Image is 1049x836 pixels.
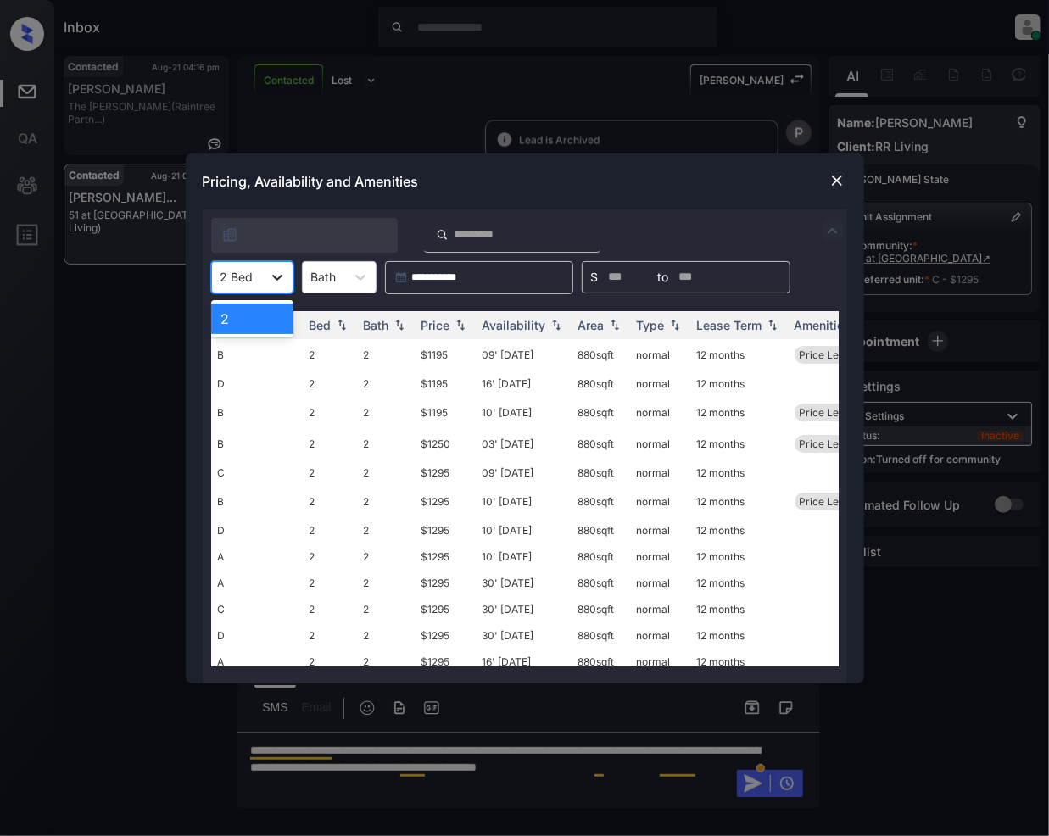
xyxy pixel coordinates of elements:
td: normal [630,371,690,397]
div: Bath [364,318,389,332]
td: $1295 [415,596,476,622]
td: 10' [DATE] [476,486,572,517]
td: 30' [DATE] [476,596,572,622]
td: normal [630,649,690,675]
td: D [211,371,303,397]
img: icon-zuma [436,227,449,242]
td: 880 sqft [572,460,630,486]
td: B [211,339,303,371]
td: 2 [357,517,415,543]
td: 09' [DATE] [476,460,572,486]
td: 2 [303,339,357,371]
td: 2 [357,486,415,517]
td: normal [630,622,690,649]
td: 09' [DATE] [476,339,572,371]
td: 880 sqft [572,649,630,675]
td: $1295 [415,517,476,543]
td: $1295 [415,543,476,570]
img: sorting [548,319,565,331]
td: A [211,649,303,675]
td: D [211,517,303,543]
td: 2 [357,460,415,486]
td: normal [630,428,690,460]
td: 2 [303,371,357,397]
td: 2 [303,543,357,570]
img: icon-zuma [221,226,238,243]
td: 12 months [690,596,788,622]
td: normal [630,397,690,428]
td: B [211,397,303,428]
td: 12 months [690,339,788,371]
td: 12 months [690,570,788,596]
td: 10' [DATE] [476,397,572,428]
td: 880 sqft [572,339,630,371]
td: 2 [357,339,415,371]
td: A [211,570,303,596]
div: Bed [310,318,332,332]
span: to [658,268,669,287]
img: sorting [606,319,623,331]
td: 880 sqft [572,428,630,460]
td: $1295 [415,460,476,486]
img: sorting [333,319,350,331]
td: B [211,486,303,517]
td: $1295 [415,570,476,596]
td: $1195 [415,397,476,428]
div: Amenities [795,318,851,332]
td: C [211,460,303,486]
td: 2 [357,570,415,596]
img: sorting [391,319,408,331]
td: B [211,428,303,460]
td: normal [630,570,690,596]
td: 2 [303,570,357,596]
td: normal [630,460,690,486]
td: 880 sqft [572,371,630,397]
td: $1250 [415,428,476,460]
td: normal [630,339,690,371]
td: 880 sqft [572,622,630,649]
img: sorting [667,319,684,331]
td: 2 [357,428,415,460]
td: 2 [303,428,357,460]
img: close [829,172,845,189]
td: 2 [357,596,415,622]
td: 12 months [690,397,788,428]
td: D [211,622,303,649]
td: 880 sqft [572,543,630,570]
td: 2 [303,622,357,649]
td: 2 [303,397,357,428]
td: 2 [357,397,415,428]
td: 12 months [690,543,788,570]
td: 12 months [690,517,788,543]
td: 2 [357,543,415,570]
td: $1195 [415,371,476,397]
td: 30' [DATE] [476,570,572,596]
td: $1295 [415,622,476,649]
span: Price Leader [800,406,862,419]
td: 12 months [690,371,788,397]
td: 12 months [690,622,788,649]
td: 12 months [690,428,788,460]
span: $ [591,268,599,287]
img: icon-zuma [823,220,843,241]
td: 2 [357,371,415,397]
td: 10' [DATE] [476,543,572,570]
span: Price Leader [800,495,862,508]
td: $1295 [415,486,476,517]
td: 880 sqft [572,397,630,428]
td: 10' [DATE] [476,517,572,543]
td: $1195 [415,339,476,371]
td: 880 sqft [572,517,630,543]
td: 2 [303,517,357,543]
td: A [211,543,303,570]
span: Price Leader [800,348,862,361]
img: sorting [452,319,469,331]
td: 2 [303,596,357,622]
td: 2 [303,486,357,517]
td: 880 sqft [572,486,630,517]
td: 880 sqft [572,596,630,622]
div: Pricing, Availability and Amenities [186,153,864,209]
td: C [211,596,303,622]
td: $1295 [415,649,476,675]
td: 12 months [690,460,788,486]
